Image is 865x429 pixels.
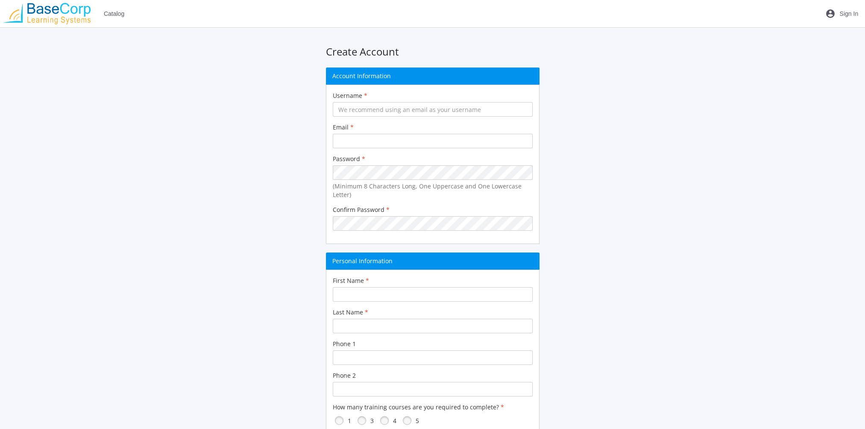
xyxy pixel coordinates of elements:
label: 4 [393,417,396,425]
label: 3 [370,417,374,425]
label: Phone 1 [333,340,356,348]
label: Last Name [333,308,368,317]
span: Account Information [332,72,391,80]
label: How many training courses are you required to complete? [333,403,504,411]
label: Confirm Password [333,206,390,214]
label: 5 [416,417,419,425]
label: Phone 2 [333,371,356,380]
label: First Name [333,276,369,285]
label: 1 [348,417,351,425]
label: Email [333,123,354,132]
h1: Create Account [326,36,540,59]
span: Personal Information [332,257,393,265]
label: Username [333,91,367,100]
span: Catalog [104,6,124,21]
p: (Minimum 8 Characters Long, One Uppercase and One Lowercase Letter) [333,182,533,199]
input: We recommend using an email as your username [333,102,533,117]
span: Sign In [839,6,858,21]
mat-icon: account_circle [825,9,836,19]
label: Password [333,155,365,163]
